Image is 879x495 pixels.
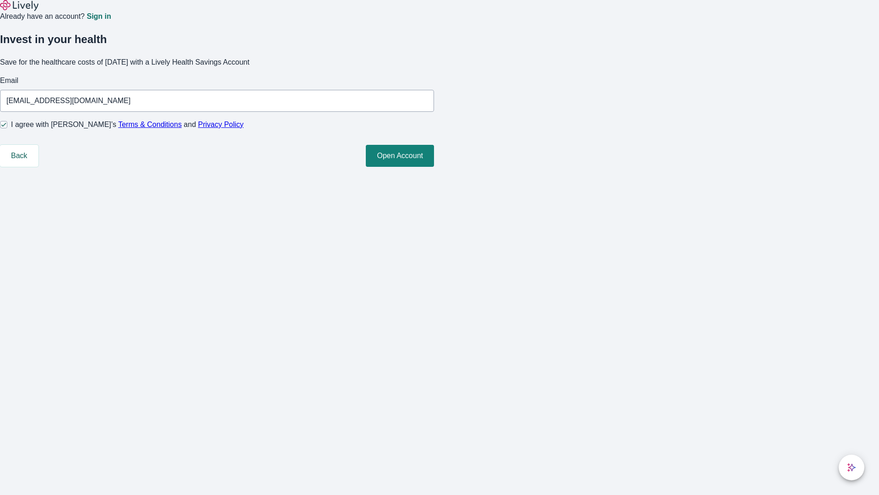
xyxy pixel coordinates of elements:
svg: Lively AI Assistant [847,463,856,472]
span: I agree with [PERSON_NAME]’s and [11,119,244,130]
button: chat [839,455,864,480]
a: Privacy Policy [198,121,244,128]
button: Open Account [366,145,434,167]
a: Terms & Conditions [118,121,182,128]
a: Sign in [87,13,111,20]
